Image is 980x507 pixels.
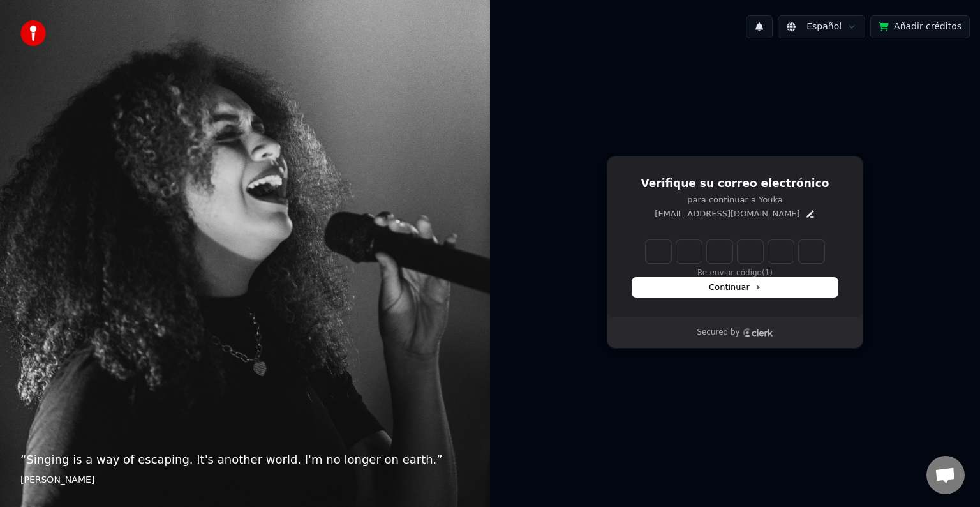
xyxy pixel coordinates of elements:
[632,176,838,192] h1: Verifique su correo electrónico
[632,194,838,206] p: para continuar a Youka
[697,328,739,338] p: Secured by
[805,209,815,219] button: Edit
[20,451,470,469] p: “ Singing is a way of escaping. It's another world. I'm no longer on earth. ”
[632,278,838,297] button: Continuar
[709,282,761,293] span: Continuar
[646,240,824,263] input: Enter verification code
[870,15,970,38] button: Añadir créditos
[20,20,46,46] img: youka
[20,474,470,487] footer: [PERSON_NAME]
[743,328,773,337] a: Clerk logo
[926,456,965,494] div: Chat abierto
[655,208,799,220] p: [EMAIL_ADDRESS][DOMAIN_NAME]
